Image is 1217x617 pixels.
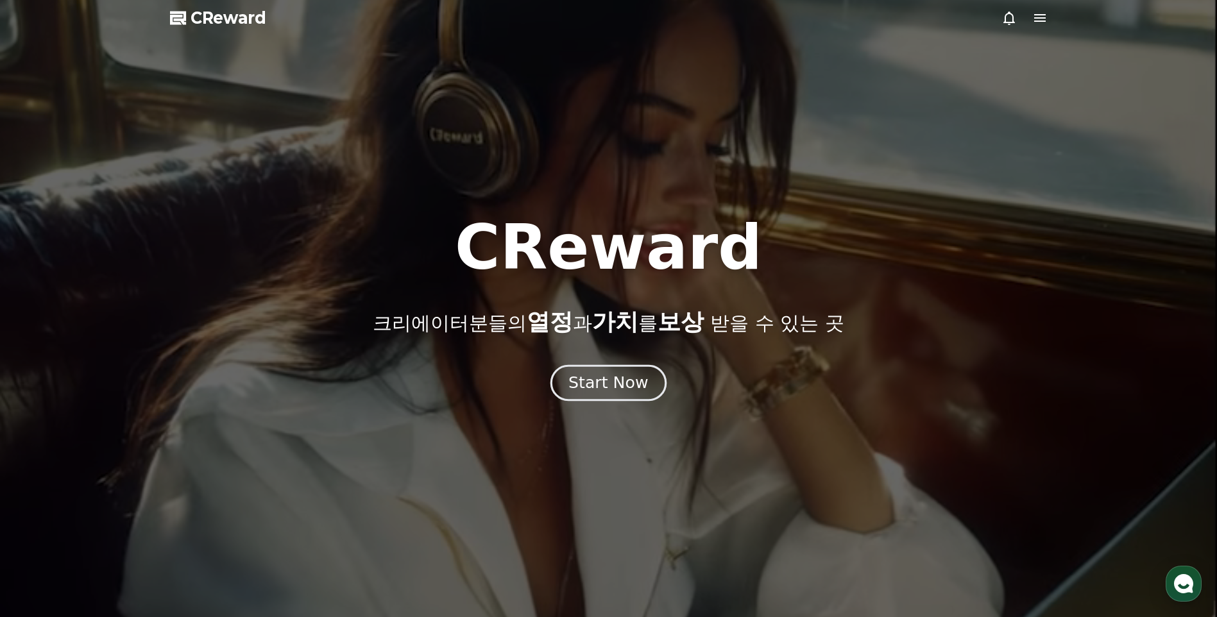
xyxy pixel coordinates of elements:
div: Start Now [568,372,648,394]
span: 설정 [198,426,214,436]
span: 가치 [592,308,638,335]
a: CReward [170,8,266,28]
span: 홈 [40,426,48,436]
a: 설정 [166,407,246,439]
p: 크리에이터분들의 과 를 받을 수 있는 곳 [373,309,844,335]
a: 대화 [85,407,166,439]
a: 홈 [4,407,85,439]
span: 보상 [658,308,704,335]
button: Start Now [550,365,667,401]
a: Start Now [553,378,664,391]
span: 열정 [527,308,573,335]
h1: CReward [455,217,762,278]
span: CReward [191,8,266,28]
span: 대화 [117,427,133,437]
